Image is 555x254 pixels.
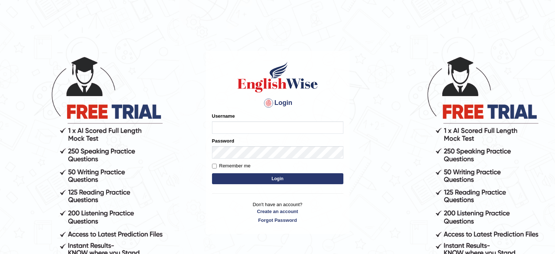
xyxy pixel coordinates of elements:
input: Remember me [212,164,217,168]
label: Remember me [212,162,251,170]
h4: Login [212,97,343,109]
button: Login [212,173,343,184]
p: Don't have an account? [212,201,343,224]
a: Create an account [212,208,343,215]
label: Username [212,113,235,120]
img: Logo of English Wise sign in for intelligent practice with AI [236,61,319,94]
label: Password [212,137,234,144]
a: Forgot Password [212,217,343,224]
